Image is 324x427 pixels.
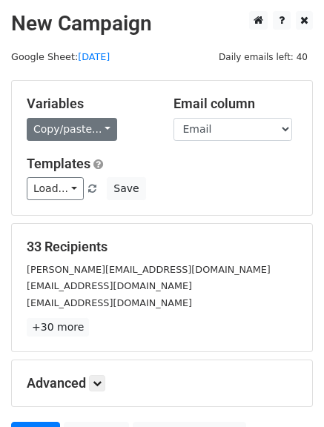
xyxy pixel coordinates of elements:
h2: New Campaign [11,11,313,36]
h5: Variables [27,96,151,112]
a: Daily emails left: 40 [214,51,313,62]
small: Google Sheet: [11,51,110,62]
h5: Advanced [27,375,297,391]
a: [DATE] [78,51,110,62]
h5: Email column [173,96,298,112]
small: [PERSON_NAME][EMAIL_ADDRESS][DOMAIN_NAME] [27,264,271,275]
a: Templates [27,156,90,171]
iframe: Chat Widget [250,356,324,427]
a: Copy/paste... [27,118,117,141]
a: +30 more [27,318,89,337]
h5: 33 Recipients [27,239,297,255]
button: Save [107,177,145,200]
small: [EMAIL_ADDRESS][DOMAIN_NAME] [27,297,192,308]
span: Daily emails left: 40 [214,49,313,65]
small: [EMAIL_ADDRESS][DOMAIN_NAME] [27,280,192,291]
a: Load... [27,177,84,200]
